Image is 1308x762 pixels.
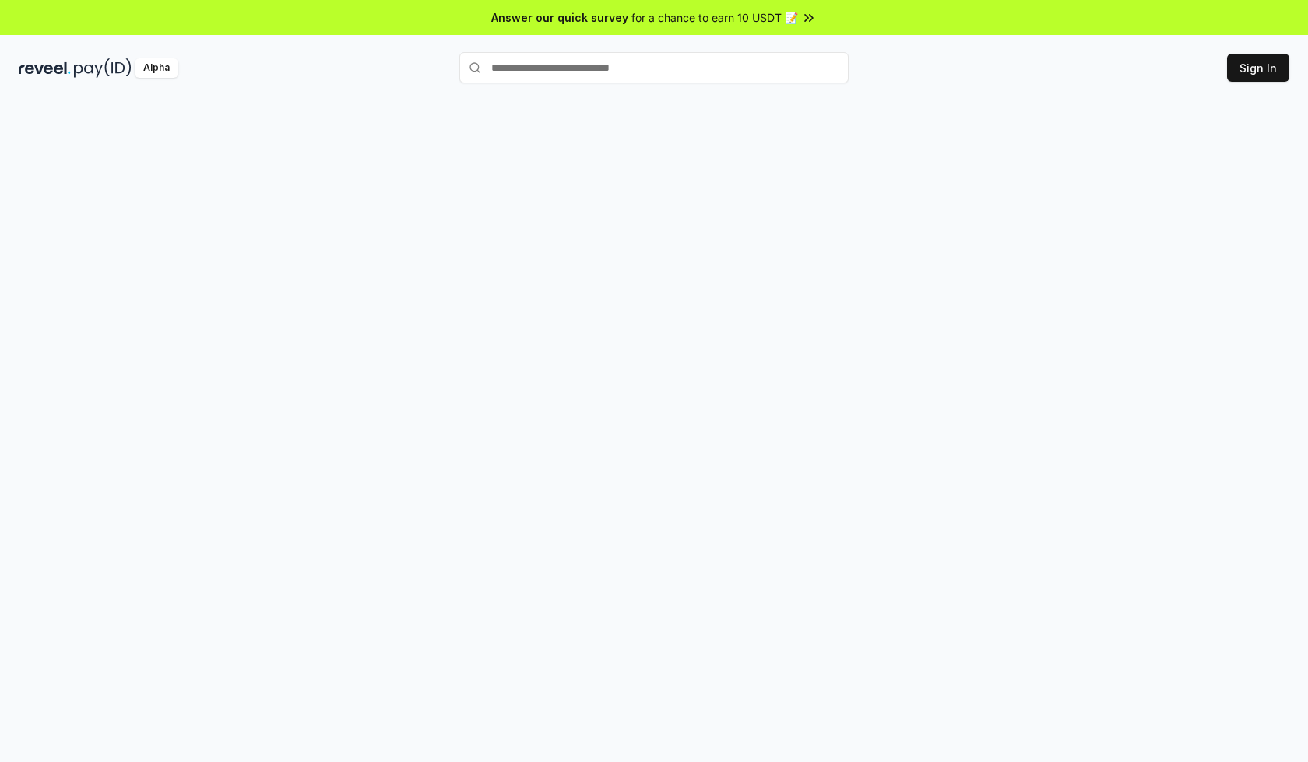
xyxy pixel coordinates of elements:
[491,9,628,26] span: Answer our quick survey
[631,9,798,26] span: for a chance to earn 10 USDT 📝
[1227,54,1289,82] button: Sign In
[135,58,178,78] div: Alpha
[19,58,71,78] img: reveel_dark
[74,58,132,78] img: pay_id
